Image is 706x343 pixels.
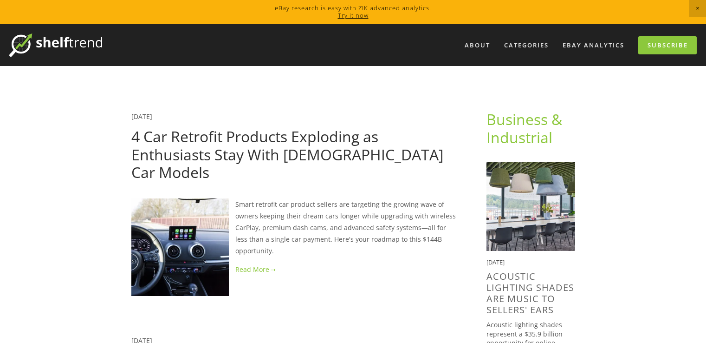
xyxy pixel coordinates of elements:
a: [DATE] [131,112,152,121]
a: About [459,38,496,53]
img: Acoustic Lighting Shades Are Music to Sellers' Ears [486,162,575,251]
time: [DATE] [486,258,505,266]
a: Subscribe [638,36,697,54]
a: 4 Car Retrofit Products Exploding as Enthusiasts Stay With [DEMOGRAPHIC_DATA] Car Models [131,126,443,182]
a: eBay Analytics [557,38,630,53]
img: ShelfTrend [9,33,102,57]
a: Acoustic Lighting Shades Are Music to Sellers' Ears [486,270,574,316]
a: Business & Industrial [486,109,566,147]
div: Categories [498,38,555,53]
a: Try it now [338,11,369,20]
p: Smart retrofit car product sellers are targeting the growing wave of owners keeping their dream c... [131,198,457,257]
img: 4 Car Retrofit Products Exploding as Enthusiasts Stay With 8+ Year Old Car Models [131,198,229,296]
